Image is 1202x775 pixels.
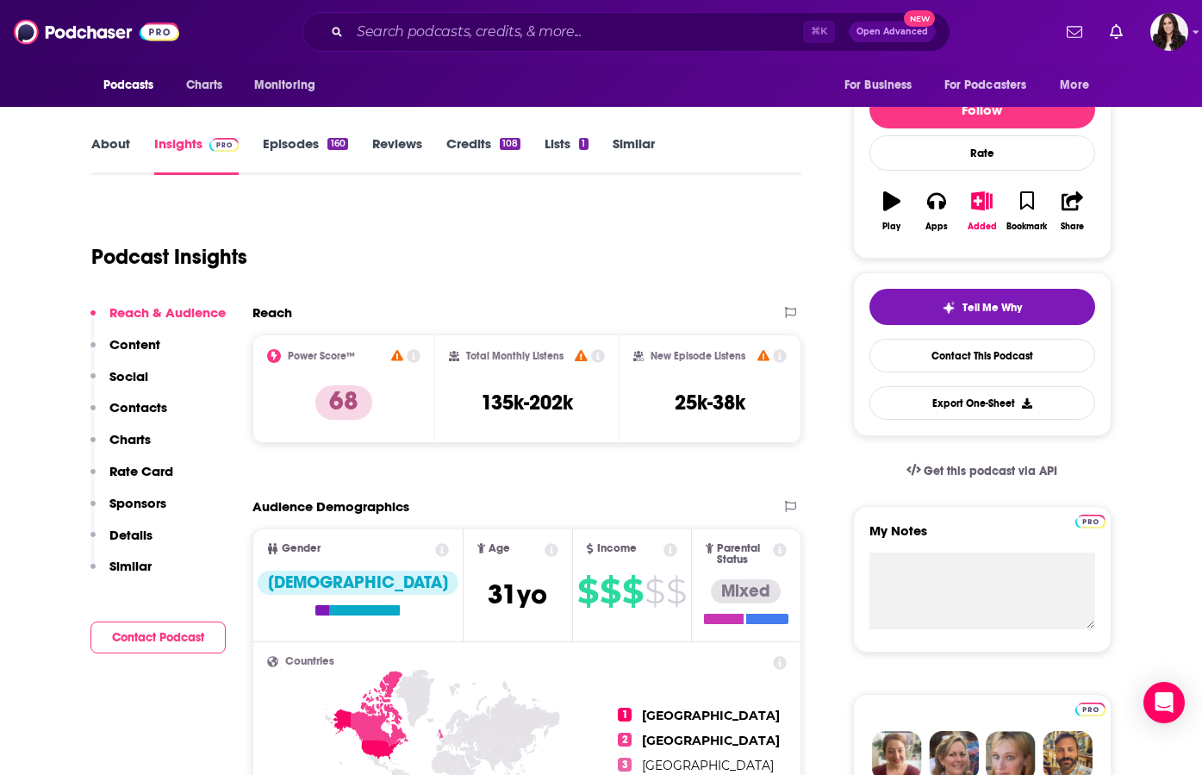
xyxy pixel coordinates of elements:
[186,73,223,97] span: Charts
[1075,515,1105,528] img: Podchaser Pro
[282,543,321,554] span: Gender
[1143,682,1185,723] div: Open Intercom Messenger
[711,579,781,603] div: Mixed
[91,69,177,102] button: open menu
[103,73,154,97] span: Podcasts
[481,390,573,416] h3: 135k-202k
[488,578,547,611] span: 31 yo
[466,350,564,362] h2: Total Monthly Listens
[869,386,1095,420] button: Export One-Sheet
[545,135,588,175] a: Lists1
[489,543,510,554] span: Age
[869,289,1095,325] button: tell me why sparkleTell Me Why
[90,527,153,559] button: Details
[597,543,637,554] span: Income
[613,135,655,175] a: Similar
[869,339,1095,372] a: Contact This Podcast
[651,350,745,362] h2: New Episode Listens
[832,69,934,102] button: open menu
[1150,13,1188,51] span: Logged in as RebeccaShapiro
[942,301,956,315] img: tell me why sparkle
[618,758,632,772] span: 3
[717,543,770,566] span: Parental Status
[869,91,1095,128] button: Follow
[645,578,664,605] span: $
[285,656,334,667] span: Countries
[944,73,1027,97] span: For Podcasters
[1060,73,1089,97] span: More
[1075,703,1105,716] img: Podchaser Pro
[302,12,950,52] div: Search podcasts, credits, & more...
[924,464,1057,478] span: Get this podcast via API
[622,578,643,605] span: $
[968,222,997,232] div: Added
[803,21,835,43] span: ⌘ K
[327,138,347,150] div: 160
[109,336,160,353] p: Content
[90,463,173,495] button: Rate Card
[1048,69,1111,102] button: open menu
[258,571,458,595] div: [DEMOGRAPHIC_DATA]
[90,431,151,463] button: Charts
[288,350,355,362] h2: Power Score™
[904,10,935,27] span: New
[154,135,240,175] a: InsightsPodchaser Pro
[90,558,152,590] button: Similar
[600,578,620,605] span: $
[642,733,780,748] span: [GEOGRAPHIC_DATA]
[882,222,900,232] div: Play
[242,69,338,102] button: open menu
[618,733,632,747] span: 2
[642,708,780,723] span: [GEOGRAPHIC_DATA]
[315,385,372,420] p: 68
[893,450,1072,492] a: Get this podcast via API
[254,73,315,97] span: Monitoring
[856,28,928,36] span: Open Advanced
[91,244,247,270] h1: Podcast Insights
[263,135,347,175] a: Episodes160
[914,180,959,242] button: Apps
[109,558,152,574] p: Similar
[446,135,520,175] a: Credits108
[90,304,226,336] button: Reach & Audience
[109,304,226,321] p: Reach & Audience
[675,390,745,416] h3: 25k-38k
[500,138,520,150] div: 108
[109,495,166,511] p: Sponsors
[849,22,936,42] button: Open AdvancedNew
[869,522,1095,553] label: My Notes
[1006,222,1047,232] div: Bookmark
[577,578,598,605] span: $
[90,495,166,527] button: Sponsors
[109,527,153,543] p: Details
[90,622,226,653] button: Contact Podcast
[869,135,1095,171] div: Rate
[1061,222,1084,232] div: Share
[869,180,914,242] button: Play
[925,222,948,232] div: Apps
[90,399,167,431] button: Contacts
[90,368,148,400] button: Social
[91,135,130,175] a: About
[372,135,422,175] a: Reviews
[1005,180,1049,242] button: Bookmark
[1150,13,1188,51] button: Show profile menu
[14,16,179,48] img: Podchaser - Follow, Share and Rate Podcasts
[109,463,173,479] p: Rate Card
[959,180,1004,242] button: Added
[1075,700,1105,716] a: Pro website
[109,399,167,416] p: Contacts
[1075,512,1105,528] a: Pro website
[666,578,686,605] span: $
[252,304,292,321] h2: Reach
[844,73,912,97] span: For Business
[1150,13,1188,51] img: User Profile
[252,498,409,515] h2: Audience Demographics
[1103,17,1130,47] a: Show notifications dropdown
[618,708,632,722] span: 1
[175,69,234,102] a: Charts
[209,138,240,152] img: Podchaser Pro
[933,69,1052,102] button: open menu
[579,138,588,150] div: 1
[1060,17,1089,47] a: Show notifications dropdown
